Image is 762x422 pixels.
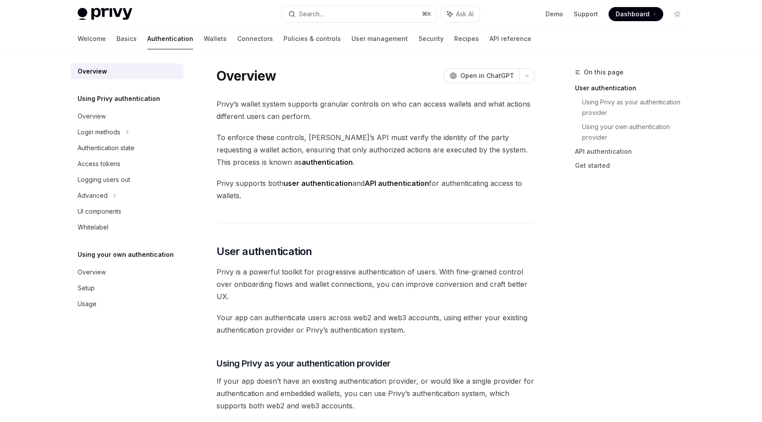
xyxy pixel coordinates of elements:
[71,140,183,156] a: Authentication state
[609,7,663,21] a: Dashboard
[78,206,121,217] div: UI components
[71,63,183,79] a: Overview
[78,66,107,77] div: Overview
[71,156,183,172] a: Access tokens
[217,98,534,122] span: Privy’s wallet system supports granular controls on who can access wallets and what actions diffe...
[582,120,691,144] a: Using your own authentication provider
[575,144,691,159] a: API authentication
[78,28,106,49] a: Welcome
[217,266,534,303] span: Privy is a powerful toolkit for progressive authentication of users. With fine-grained control ov...
[71,108,183,124] a: Overview
[71,280,183,296] a: Setup
[78,8,132,20] img: light logo
[78,249,174,260] h5: Using your own authentication
[78,127,120,137] div: Login methods
[299,9,324,19] div: Search...
[217,177,534,202] span: Privy supports both and for authenticating access to wallets.
[78,283,95,293] div: Setup
[584,67,624,78] span: On this page
[116,28,137,49] a: Basics
[71,172,183,188] a: Logging users out
[574,10,598,19] a: Support
[78,143,134,153] div: Authentication state
[217,375,534,412] span: If your app doesn’t have an existing authentication provider, or would like a single provider for...
[147,28,193,49] a: Authentication
[351,28,408,49] a: User management
[422,11,431,18] span: ⌘ K
[217,244,312,259] span: User authentication
[489,28,531,49] a: API reference
[456,10,474,19] span: Ask AI
[284,179,352,188] strong: user authentication
[71,204,183,219] a: UI components
[284,28,341,49] a: Policies & controls
[282,6,437,22] button: Search...⌘K
[78,111,106,122] div: Overview
[78,174,130,185] div: Logging users out
[441,6,480,22] button: Ask AI
[217,131,534,168] span: To enforce these controls, [PERSON_NAME]’s API must verify the identity of the party requesting a...
[71,219,183,235] a: Whitelabel
[582,95,691,120] a: Using Privy as your authentication provider
[78,267,106,278] div: Overview
[78,190,108,201] div: Advanced
[365,179,429,188] strong: API authentication
[78,93,160,104] h5: Using Privy authentication
[418,28,444,49] a: Security
[444,68,519,83] button: Open in ChatGPT
[302,158,353,167] strong: authentication
[575,159,691,173] a: Get started
[545,10,563,19] a: Demo
[460,71,514,80] span: Open in ChatGPT
[78,222,108,233] div: Whitelabel
[78,299,97,309] div: Usage
[217,357,391,370] span: Using Privy as your authentication provider
[71,296,183,312] a: Usage
[71,264,183,280] a: Overview
[616,10,650,19] span: Dashboard
[670,7,684,21] button: Toggle dark mode
[237,28,273,49] a: Connectors
[454,28,479,49] a: Recipes
[575,81,691,95] a: User authentication
[204,28,227,49] a: Wallets
[217,68,276,84] h1: Overview
[217,311,534,336] span: Your app can authenticate users across web2 and web3 accounts, using either your existing authent...
[78,159,120,169] div: Access tokens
